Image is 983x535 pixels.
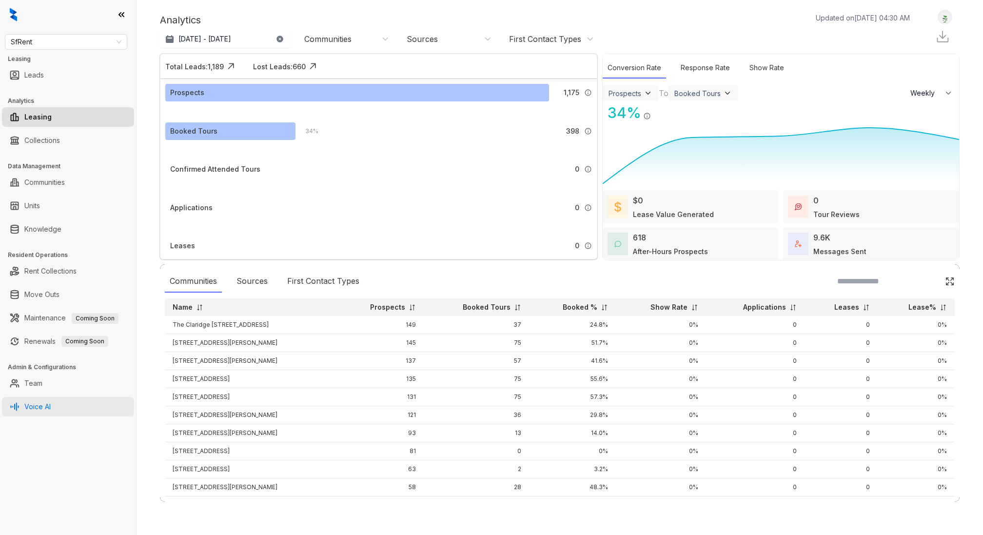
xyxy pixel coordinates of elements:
li: Leasing [2,107,134,127]
td: 0% [878,460,955,478]
img: Click Icon [651,103,666,118]
a: Collections [24,131,60,150]
td: 0% [878,496,955,515]
td: 57.3% [529,388,616,406]
h3: Leasing [8,55,136,63]
td: [STREET_ADDRESS][PERSON_NAME] [165,478,336,496]
a: Leasing [24,107,52,127]
img: Info [584,89,592,97]
td: 121 [336,406,424,424]
a: Leads [24,65,44,85]
img: TotalFum [795,240,802,247]
div: First Contact Types [509,34,581,44]
td: 0 [424,496,529,515]
td: 0 [424,442,529,460]
span: Weekly [910,88,940,98]
td: 63 [336,460,424,478]
td: 14.0% [529,424,616,442]
td: 41.6% [529,352,616,370]
td: [STREET_ADDRESS][PERSON_NAME] [165,352,336,370]
td: [STREET_ADDRESS][PERSON_NAME] [165,406,336,424]
div: Lease Value Generated [633,209,714,219]
img: AfterHoursConversations [614,240,621,248]
p: Booked Tours [463,302,511,312]
span: Coming Soon [61,336,108,347]
div: 34 % [603,102,641,124]
td: 29.8% [529,406,616,424]
td: 0 [706,496,805,515]
div: Prospects [609,89,641,98]
td: 36 [424,406,529,424]
img: UserAvatar [938,12,952,22]
li: Team [2,374,134,393]
td: [STREET_ADDRESS] [165,442,336,460]
td: 0% [616,460,706,478]
td: 37 [424,316,529,334]
td: 135 [336,370,424,388]
img: sorting [940,304,947,311]
div: Tour Reviews [813,209,860,219]
td: [STREET_ADDRESS] [165,460,336,478]
td: 149 [336,316,424,334]
h3: Data Management [8,162,136,171]
td: 0% [616,406,706,424]
td: 0 [706,316,805,334]
div: First Contact Types [282,270,364,293]
li: Collections [2,131,134,150]
td: 0 [805,316,877,334]
p: [DATE] - [DATE] [178,34,231,44]
td: 0 [805,334,877,352]
td: 28 [424,478,529,496]
h3: Resident Operations [8,251,136,259]
p: Updated on [DATE] 04:30 AM [816,13,910,23]
div: Sources [407,34,438,44]
img: sorting [863,304,870,311]
td: The Claridge [STREET_ADDRESS] [165,316,336,334]
span: 0 [575,240,579,251]
li: Move Outs [2,285,134,304]
img: sorting [691,304,698,311]
img: sorting [514,304,521,311]
td: 81 [336,442,424,460]
td: [STREET_ADDRESS][PERSON_NAME] [165,496,336,515]
img: ViewFilterArrow [643,88,653,98]
td: 0% [616,496,706,515]
a: Rent Collections [24,261,77,281]
td: 48.3% [529,478,616,496]
td: 0% [529,496,616,515]
td: 0 [706,460,805,478]
img: Info [643,112,651,120]
p: Applications [743,302,786,312]
img: logo [10,8,17,21]
div: $0 [633,195,643,206]
td: 0 [706,370,805,388]
h3: Admin & Configurations [8,363,136,372]
li: Leads [2,65,134,85]
td: 0% [878,316,955,334]
td: [STREET_ADDRESS][PERSON_NAME] [165,334,336,352]
td: 13 [424,424,529,442]
div: Confirmed Attended Tours [170,164,260,175]
div: Booked Tours [170,126,217,137]
div: 9.6K [813,232,830,243]
td: 57 [424,352,529,370]
li: Rent Collections [2,261,134,281]
div: Communities [165,270,222,293]
div: Booked Tours [674,89,721,98]
li: Maintenance [2,308,134,328]
button: [DATE] - [DATE] [160,30,292,48]
td: [STREET_ADDRESS][PERSON_NAME] [165,424,336,442]
td: 0% [616,316,706,334]
td: 75 [424,334,529,352]
div: Leases [170,240,195,251]
div: Applications [170,202,213,213]
td: 0 [706,352,805,370]
img: ViewFilterArrow [723,88,732,98]
img: Info [584,204,592,212]
li: Voice AI [2,397,134,416]
td: 0% [878,442,955,460]
td: [STREET_ADDRESS] [165,388,336,406]
div: 618 [633,232,646,243]
td: 0% [529,442,616,460]
img: LeaseValue [614,201,621,213]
